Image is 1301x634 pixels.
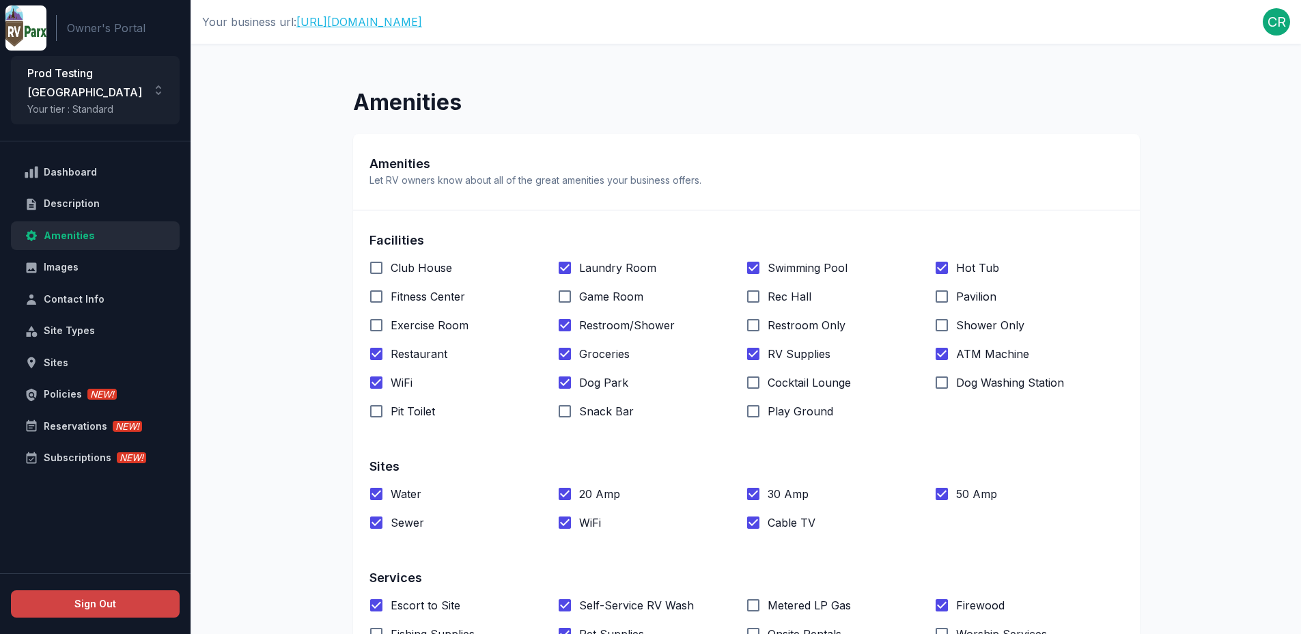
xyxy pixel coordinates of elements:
div: Site Types [44,322,163,340]
a: Sites [11,348,180,378]
span: Restroom/Shower [579,317,675,333]
span: 30 Amp [768,486,809,502]
span: Fitness Center [391,288,465,305]
h6: Facilities [369,232,1123,249]
span: Groceries [579,346,630,362]
a: ReservationsNEW! [11,412,180,441]
span: Pavilion [956,288,996,305]
div: Description [44,195,163,212]
span: Dog Washing Station [956,374,1064,391]
span: NEW! [113,421,142,432]
span: Snack Bar [579,403,634,419]
div: Contact Info [44,291,163,308]
a: [URL][DOMAIN_NAME] [296,14,422,30]
span: Self-Service RV Wash [579,597,694,614]
div: CR [1263,8,1290,36]
span: Amenities [369,156,1123,173]
span: Escort to Site [391,597,460,614]
p: Your business url: [202,14,422,30]
span: Metered LP Gas [768,597,851,614]
span: Game Room [579,288,643,305]
div: Subscriptions [44,450,163,467]
span: Shower Only [956,317,1024,333]
span: WiFi [579,514,601,531]
div: Dashboard [44,164,163,181]
span: Restaurant [391,346,447,362]
a: Dashboard [11,158,180,187]
span: Firewood [956,597,1005,614]
span: Swimming Pool [768,260,848,276]
a: Amenities [11,221,180,251]
span: Club House [391,260,452,276]
a: Contact Info [11,285,180,314]
span: Laundry Room [579,260,656,276]
span: Cable TV [768,514,815,531]
a: SubscriptionsNEW! [11,443,180,473]
a: PoliciesNEW! [11,380,180,409]
h6: Services [369,570,1123,587]
div: Policies [44,386,163,403]
span: Restroom Only [768,317,845,333]
span: Pit Toilet [391,403,435,419]
a: RVParx Owner's Portal [5,5,46,51]
span: RV Supplies [768,346,830,362]
button: Welcome back! [1263,8,1290,36]
span: 20 Amp [579,486,620,502]
button: Sign Out [11,590,180,618]
h6: Prod Testing [GEOGRAPHIC_DATA] [27,64,154,102]
div: Amenities [44,228,163,245]
div: Images [44,259,163,276]
img: RVParx Owner's Portal [5,5,46,46]
span: Exercise Room [391,317,468,333]
span: WiFi [391,374,412,391]
span: NEW! [117,452,146,463]
span: Dog Park [579,374,628,391]
a: Site Types [11,316,180,346]
a: Images [11,253,180,282]
div: Reservations [44,418,163,435]
a: Description [11,189,180,219]
span: Play Ground [768,403,833,419]
span: Hot Tub [956,260,999,276]
div: Sites [44,355,163,372]
span: ATM Machine [956,346,1029,362]
span: Water [391,486,421,502]
h6: Sites [369,458,1123,475]
span: Cocktail Lounge [768,374,851,391]
h4: Amenities [353,87,1140,118]
p: Your tier : Standard [27,102,154,117]
span: NEW! [87,389,117,400]
span: Let RV owners know about all of the great amenities your business offers. [369,173,1123,188]
span: Sewer [391,514,424,531]
span: 50 Amp [956,486,997,502]
span: Rec Hall [768,288,811,305]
